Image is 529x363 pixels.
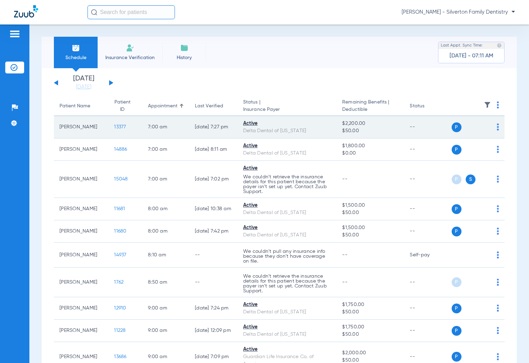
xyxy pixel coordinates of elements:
span: P [452,122,461,132]
td: [PERSON_NAME] [54,320,108,342]
td: [PERSON_NAME] [54,220,108,243]
td: [PERSON_NAME] [54,198,108,220]
div: Active [243,346,331,353]
td: [PERSON_NAME] [54,243,108,268]
img: group-dot-blue.svg [497,251,499,258]
div: Patient ID [114,99,131,113]
td: -- [404,297,451,320]
p: We couldn’t retrieve the insurance details for this patient because the payer isn’t set up yet. C... [243,274,331,293]
td: -- [404,268,451,297]
img: group-dot-blue.svg [497,101,499,108]
p: We couldn’t pull any insurance info because they don’t have coverage on file. [243,249,331,264]
span: $50.00 [342,127,398,135]
div: Last Verified [195,102,223,110]
td: [PERSON_NAME] [54,268,108,297]
div: Active [243,165,331,172]
td: -- [404,320,451,342]
div: Appointment [148,102,177,110]
span: 11681 [114,206,125,211]
span: $1,750.00 [342,323,398,331]
div: Delta Dental of [US_STATE] [243,232,331,239]
span: $1,800.00 [342,142,398,150]
td: 9:00 AM [142,320,189,342]
td: [DATE] 7:24 PM [189,297,238,320]
img: group-dot-blue.svg [497,146,499,153]
td: [DATE] 8:11 AM [189,138,238,161]
img: History [180,44,189,52]
div: Active [243,202,331,209]
td: 9:00 AM [142,297,189,320]
img: Schedule [72,44,80,52]
td: [DATE] 10:38 AM [189,198,238,220]
img: group-dot-blue.svg [497,327,499,334]
td: 7:00 AM [142,161,189,198]
span: 14937 [114,252,126,257]
img: group-dot-blue.svg [497,228,499,235]
img: group-dot-blue.svg [497,279,499,286]
td: 8:50 AM [142,268,189,297]
div: Active [243,120,331,127]
td: [DATE] 7:27 PM [189,116,238,138]
img: filter.svg [484,101,491,108]
td: -- [404,161,451,198]
img: group-dot-blue.svg [497,205,499,212]
td: [DATE] 7:02 PM [189,161,238,198]
span: -- [342,252,347,257]
span: Insurance Verification [103,54,157,61]
div: Active [243,323,331,331]
input: Search for patients [87,5,175,19]
div: Active [243,301,331,308]
span: 11228 [114,328,126,333]
td: -- [189,243,238,268]
img: group-dot-blue.svg [497,123,499,130]
div: Patient Name [59,102,103,110]
a: [DATE] [63,84,105,91]
div: Delta Dental of [US_STATE] [243,308,331,316]
th: Status | [238,97,337,116]
span: Insurance Payer [243,106,331,113]
img: Zuub Logo [14,5,38,17]
div: Appointment [148,102,184,110]
div: Patient ID [114,99,137,113]
span: [PERSON_NAME] - Silverton Family Dentistry [402,9,515,16]
span: P [452,227,461,236]
span: -- [342,177,347,181]
td: -- [404,220,451,243]
span: 13686 [114,354,126,359]
div: Last Verified [195,102,232,110]
th: Remaining Benefits | [337,97,404,116]
span: $2,000.00 [342,349,398,357]
th: Status [404,97,451,116]
iframe: Chat Widget [494,329,529,363]
div: Delta Dental of [US_STATE] [243,331,331,338]
span: $0.00 [342,150,398,157]
span: $1,500.00 [342,224,398,232]
span: P [452,277,461,287]
span: $50.00 [342,308,398,316]
img: last sync help info [497,43,502,48]
p: We couldn’t retrieve the insurance details for this patient because the payer isn’t set up yet. C... [243,175,331,194]
span: 15048 [114,177,128,181]
span: 1762 [114,280,124,285]
span: P [452,145,461,155]
span: $50.00 [342,232,398,239]
td: [PERSON_NAME] [54,297,108,320]
span: P [452,352,461,362]
span: [DATE] - 07:11 AM [450,52,493,59]
span: Last Appt. Sync Time: [441,42,483,49]
div: Active [243,142,331,150]
td: 7:00 AM [142,138,189,161]
li: [DATE] [63,75,105,91]
td: [DATE] 7:42 PM [189,220,238,243]
span: History [168,54,201,61]
img: group-dot-blue.svg [497,176,499,183]
td: 8:00 AM [142,220,189,243]
span: $2,200.00 [342,120,398,127]
td: [PERSON_NAME] [54,161,108,198]
td: [PERSON_NAME] [54,116,108,138]
div: Delta Dental of [US_STATE] [243,150,331,157]
td: [PERSON_NAME] [54,138,108,161]
td: 7:00 AM [142,116,189,138]
span: $1,500.00 [342,202,398,209]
